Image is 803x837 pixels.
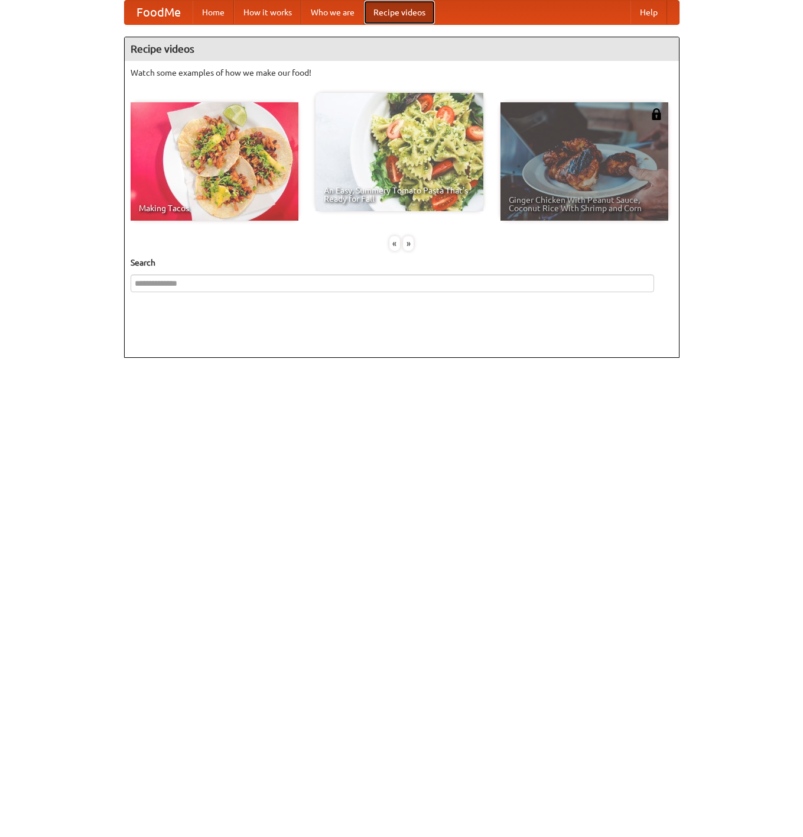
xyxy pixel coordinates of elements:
img: 483408.png [651,108,662,120]
a: Home [193,1,234,24]
a: Making Tacos [131,102,298,221]
span: Making Tacos [139,204,290,212]
a: Help [630,1,667,24]
span: An Easy, Summery Tomato Pasta That's Ready for Fall [324,186,475,203]
a: An Easy, Summery Tomato Pasta That's Ready for Fall [316,93,483,211]
div: » [403,236,414,251]
p: Watch some examples of how we make our food! [131,67,673,79]
h4: Recipe videos [125,37,679,61]
h5: Search [131,257,673,269]
a: FoodMe [125,1,193,24]
div: « [389,236,400,251]
a: How it works [234,1,301,24]
a: Who we are [301,1,364,24]
a: Recipe videos [364,1,435,24]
